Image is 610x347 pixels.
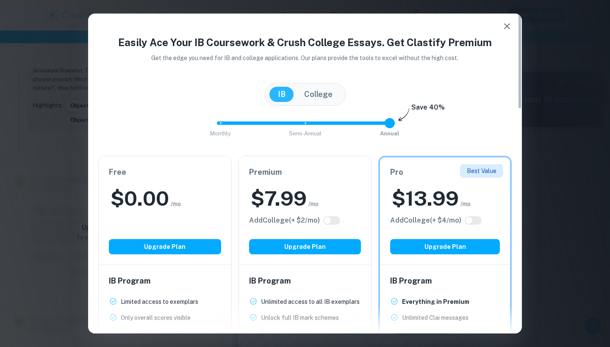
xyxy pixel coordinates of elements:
[109,239,221,254] button: Upgrade Plan
[411,102,445,117] h6: Save 40%
[261,297,360,306] p: Unlimited access to all IB exemplars
[109,275,221,287] h6: IB Program
[392,185,459,212] h2: $ 13.99
[98,35,512,50] h4: Easily Ace Your IB Coursework & Crush College Essays. Get Clastify Premium
[210,130,231,137] span: Monthly
[249,239,361,254] button: Upgrade Plan
[402,297,469,306] p: Everything in Premium
[308,199,319,209] span: /mo
[467,166,496,176] p: Best Value
[249,275,361,287] h6: IB Program
[251,185,307,212] h2: $ 7.99
[380,130,399,137] span: Annual
[171,199,181,209] span: /mo
[111,185,169,212] h2: $ 0.00
[289,130,322,137] span: Semi-Annual
[398,107,410,122] img: subscription-arrow.svg
[121,297,198,306] p: Limited access to exemplars
[296,87,341,102] button: College
[390,215,461,226] h6: Click to see all the additional College features.
[249,166,361,178] h6: Premium
[109,166,221,178] h6: Free
[249,215,320,226] h6: Click to see all the additional College features.
[390,239,500,254] button: Upgrade Plan
[269,87,294,102] button: IB
[390,166,500,178] h6: Pro
[390,275,500,287] h6: IB Program
[460,199,471,209] span: /mo
[140,53,471,63] p: Get the edge you need for IB and college applications. Our plans provide the tools to excel witho...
